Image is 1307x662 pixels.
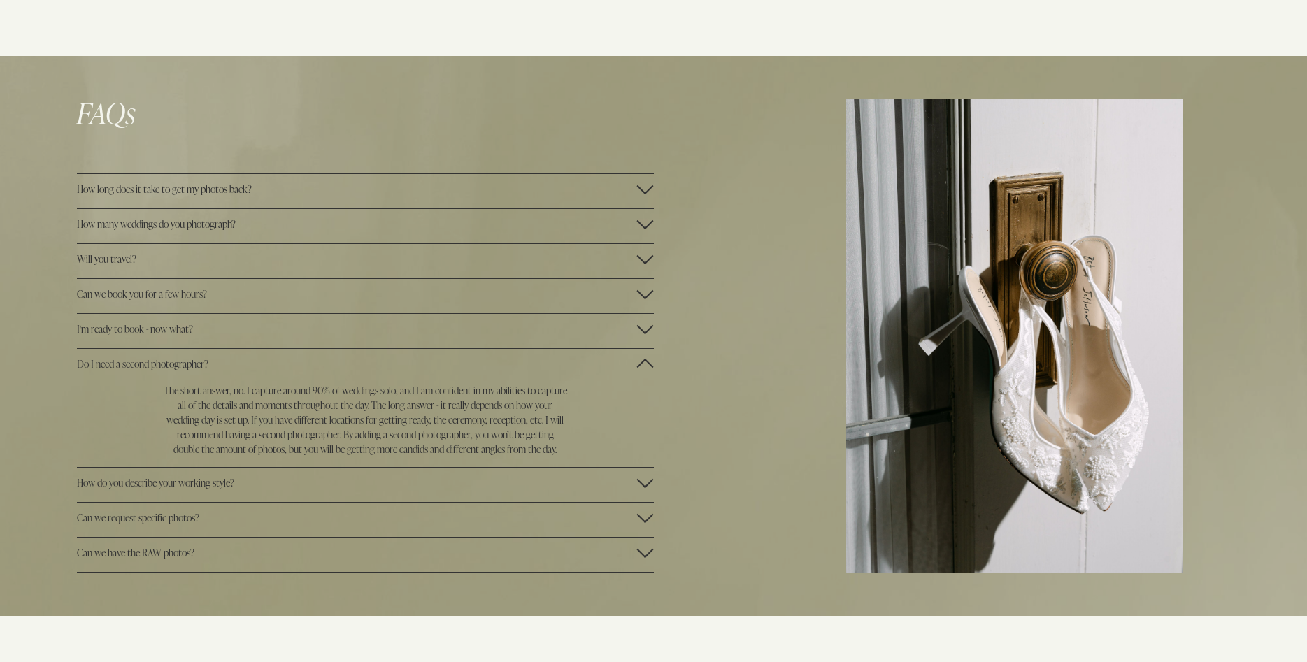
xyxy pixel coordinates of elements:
p: The short answer, no. I capture around 90% of weddings solo, and I am confident in my abilities t... [163,383,567,456]
button: Can we book you for a few hours? [77,279,654,313]
span: How do you describe your working style? [77,476,637,489]
button: Can we request specific photos? [77,503,654,537]
span: Can we book you for a few hours? [77,287,637,301]
button: Can we have the RAW photos? [77,538,654,572]
span: Can we request specific photos? [77,511,637,524]
span: How long does it take to get my photos back? [77,182,637,196]
button: How many weddings do you photograph? [77,209,654,243]
button: How do you describe your working style? [77,468,654,502]
button: Will you travel? [77,244,654,278]
button: Do I need a second photographer? [77,349,654,383]
span: Can we have the RAW photos? [77,546,637,559]
button: How long does it take to get my photos back? [77,174,654,208]
h1: FAQs [77,99,654,127]
span: Will you travel? [77,252,637,266]
span: Do I need a second photographer? [77,357,637,370]
span: How many weddings do you photograph? [77,217,637,231]
div: Do I need a second photographer? [77,383,654,467]
button: I'm ready to book - now what? [77,314,654,348]
span: I'm ready to book - now what? [77,322,637,336]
